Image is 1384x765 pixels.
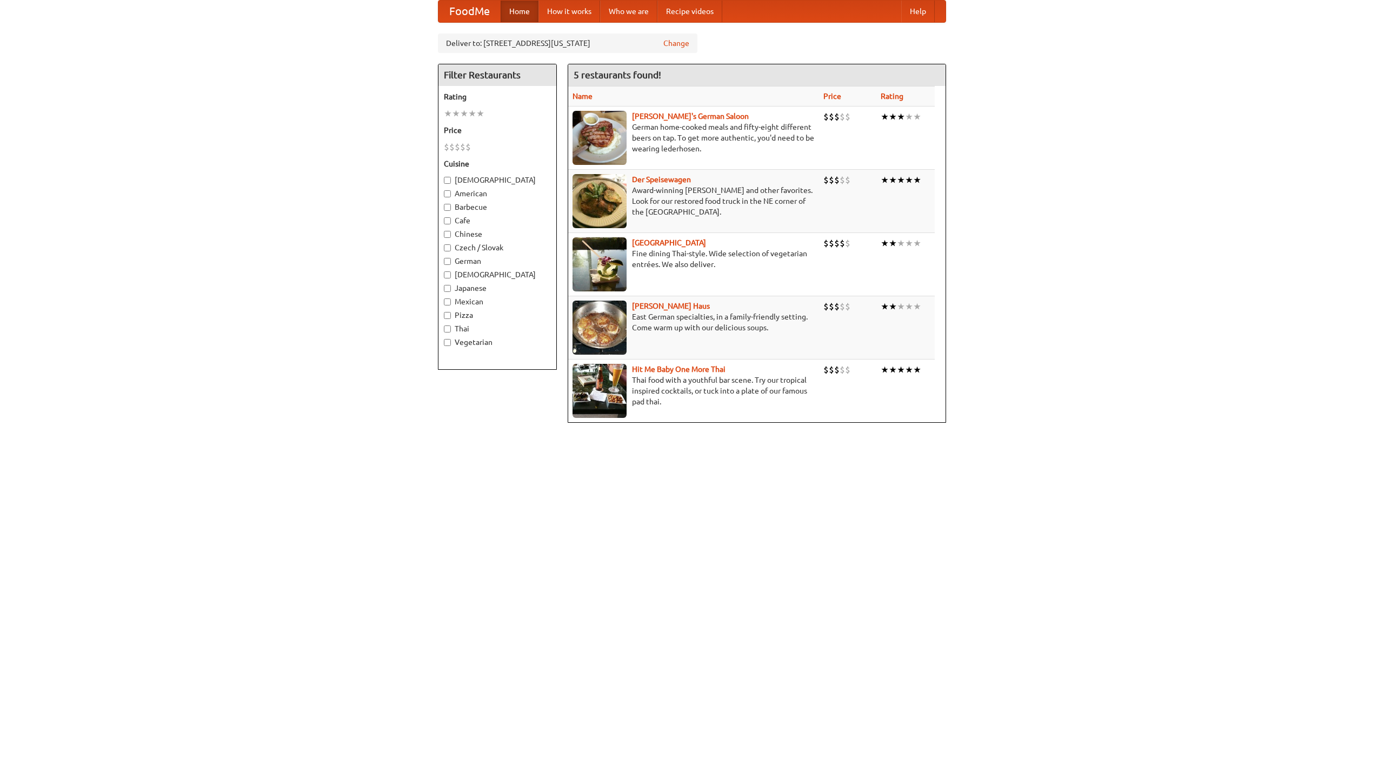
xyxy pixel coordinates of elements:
li: ★ [444,108,452,119]
li: $ [455,141,460,153]
label: [DEMOGRAPHIC_DATA] [444,175,551,185]
li: ★ [897,364,905,376]
a: Der Speisewagen [632,175,691,184]
a: Change [663,38,689,49]
a: [GEOGRAPHIC_DATA] [632,238,706,247]
a: Rating [881,92,903,101]
li: $ [829,301,834,312]
label: German [444,256,551,267]
li: ★ [476,108,484,119]
input: Mexican [444,298,451,305]
li: ★ [905,301,913,312]
img: satay.jpg [573,237,627,291]
label: American [444,188,551,199]
p: Award-winning [PERSON_NAME] and other favorites. Look for our restored food truck in the NE corne... [573,185,815,217]
li: ★ [889,174,897,186]
input: Barbecue [444,204,451,211]
li: $ [823,364,829,376]
li: $ [845,301,850,312]
li: ★ [881,301,889,312]
input: [DEMOGRAPHIC_DATA] [444,271,451,278]
a: Price [823,92,841,101]
img: esthers.jpg [573,111,627,165]
li: ★ [881,237,889,249]
li: $ [840,111,845,123]
h5: Rating [444,91,551,102]
a: Hit Me Baby One More Thai [632,365,726,374]
li: ★ [913,364,921,376]
label: Japanese [444,283,551,294]
a: FoodMe [438,1,501,22]
li: $ [840,174,845,186]
img: kohlhaus.jpg [573,301,627,355]
input: American [444,190,451,197]
label: Vegetarian [444,337,551,348]
li: $ [834,301,840,312]
label: Thai [444,323,551,334]
li: $ [834,237,840,249]
label: Cafe [444,215,551,226]
li: ★ [889,364,897,376]
li: $ [829,237,834,249]
li: $ [829,174,834,186]
a: [PERSON_NAME] Haus [632,302,710,310]
input: [DEMOGRAPHIC_DATA] [444,177,451,184]
li: ★ [460,108,468,119]
li: ★ [897,237,905,249]
p: German home-cooked meals and fifty-eight different beers on tap. To get more authentic, you'd nee... [573,122,815,154]
a: Home [501,1,538,22]
input: Cafe [444,217,451,224]
li: $ [444,141,449,153]
li: $ [834,174,840,186]
li: ★ [897,111,905,123]
li: $ [465,141,471,153]
input: Chinese [444,231,451,238]
li: ★ [881,364,889,376]
p: Fine dining Thai-style. Wide selection of vegetarian entrées. We also deliver. [573,248,815,270]
li: ★ [897,174,905,186]
li: $ [845,174,850,186]
li: ★ [905,364,913,376]
li: $ [823,111,829,123]
li: $ [823,174,829,186]
li: ★ [889,237,897,249]
img: speisewagen.jpg [573,174,627,228]
label: [DEMOGRAPHIC_DATA] [444,269,551,280]
li: ★ [468,108,476,119]
input: Thai [444,325,451,332]
li: ★ [889,301,897,312]
label: Chinese [444,229,551,240]
li: $ [845,364,850,376]
li: $ [823,301,829,312]
li: ★ [881,174,889,186]
a: Help [901,1,935,22]
li: ★ [905,174,913,186]
li: $ [845,237,850,249]
input: German [444,258,451,265]
input: Vegetarian [444,339,451,346]
li: ★ [913,237,921,249]
li: $ [823,237,829,249]
li: $ [840,237,845,249]
li: ★ [905,237,913,249]
li: $ [840,301,845,312]
li: $ [460,141,465,153]
li: ★ [913,301,921,312]
label: Barbecue [444,202,551,212]
li: $ [834,111,840,123]
li: ★ [897,301,905,312]
li: $ [449,141,455,153]
li: $ [829,111,834,123]
h4: Filter Restaurants [438,64,556,86]
label: Pizza [444,310,551,321]
li: $ [834,364,840,376]
li: $ [840,364,845,376]
li: ★ [905,111,913,123]
label: Mexican [444,296,551,307]
a: Name [573,92,593,101]
a: [PERSON_NAME]'s German Saloon [632,112,749,121]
